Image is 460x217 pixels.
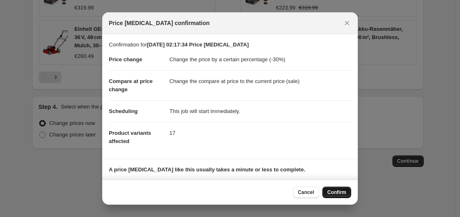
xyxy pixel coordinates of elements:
button: Close [341,17,353,29]
b: [DATE] 02:17:34 Price [MEDICAL_DATA] [147,42,249,48]
span: Compare at price change [109,78,153,92]
dd: This job will start immediately. [169,100,351,122]
span: Cancel [298,189,314,196]
span: Price change [109,56,142,62]
b: A price [MEDICAL_DATA] like this usually takes a minute or less to complete. [109,166,305,173]
button: Cancel [293,187,319,198]
span: Product variants affected [109,130,151,144]
span: Price [MEDICAL_DATA] confirmation [109,19,210,27]
dd: Change the compare at price to the current price (sale) [169,70,351,92]
span: Scheduling [109,108,138,114]
span: Confirm [327,189,346,196]
dd: Change the price by a certain percentage (-30%) [169,49,351,70]
dd: 17 [169,122,351,144]
button: Confirm [322,187,351,198]
p: Confirmation for [109,41,351,49]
